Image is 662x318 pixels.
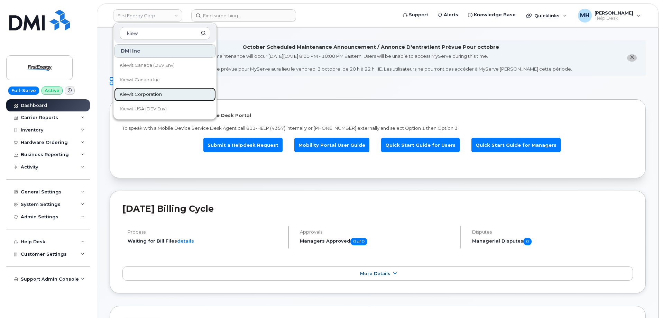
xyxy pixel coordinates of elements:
h5: Managers Approved [300,238,454,245]
h5: Managerial Disputes [472,238,633,245]
li: Waiting for Bill Files [128,238,282,244]
input: Search [120,27,210,39]
a: Mobility Portal User Guide [294,138,369,153]
iframe: Messenger Launcher [632,288,657,313]
h2: [DATE] Billing Cycle [122,203,633,214]
span: Kiewit Corporation [120,91,162,98]
a: Quick Start Guide for Users [381,138,460,153]
span: More Details [360,271,390,276]
span: 0 of 0 [350,238,367,245]
span: Kiewit Canada (DEV Env) [120,62,175,69]
h4: Process [128,229,282,235]
a: Kiewit USA (DEV Env) [114,102,216,116]
a: Kiewit Corporation [114,88,216,101]
a: details [177,238,194,244]
div: MyServe scheduled maintenance will occur [DATE][DATE] 8:00 PM - 10:00 PM Eastern. Users will be u... [169,53,572,72]
p: Welcome to the Mobile Device Service Desk Portal [122,112,633,119]
p: To speak with a Mobile Device Service Desk Agent call 811-HELP (4357) internally or [PHONE_NUMBER... [122,125,633,131]
span: Kiewit USA (DEV Env) [120,106,167,112]
span: 0 [523,238,532,245]
h4: Disputes [472,229,633,235]
div: DMI Inc [114,44,216,58]
button: close notification [627,54,637,62]
a: Kiewit Canada Inc [114,73,216,87]
div: October Scheduled Maintenance Announcement / Annonce D'entretient Prévue Pour octobre [242,44,499,51]
h4: Approvals [300,229,454,235]
span: Kiewit Canada Inc [120,76,160,83]
a: Quick Start Guide for Managers [471,138,561,153]
a: Kiewit Canada (DEV Env) [114,58,216,72]
a: Submit a Helpdesk Request [203,138,283,153]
